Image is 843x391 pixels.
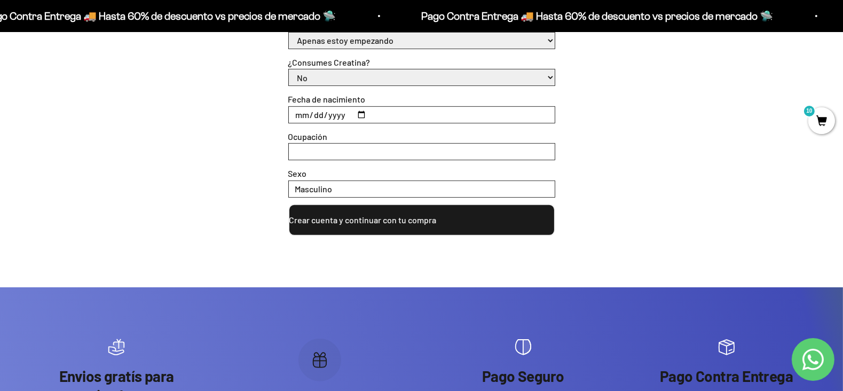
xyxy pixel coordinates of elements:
[288,94,366,104] label: Fecha de nacimiento
[405,7,757,25] p: Pago Contra Entrega 🚚 Hasta 60% de descuento vs precios de mercado 🛸
[288,131,328,142] label: Ocupación
[803,105,816,118] mark: 10
[635,366,817,386] p: Pago Contra Entrega
[808,116,835,128] a: 10
[288,168,307,178] label: Sexo
[288,57,371,67] label: ¿Consumes Creatina?
[288,204,555,236] button: Crear cuenta y continuar con tu compra
[432,366,614,386] p: Pago Seguro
